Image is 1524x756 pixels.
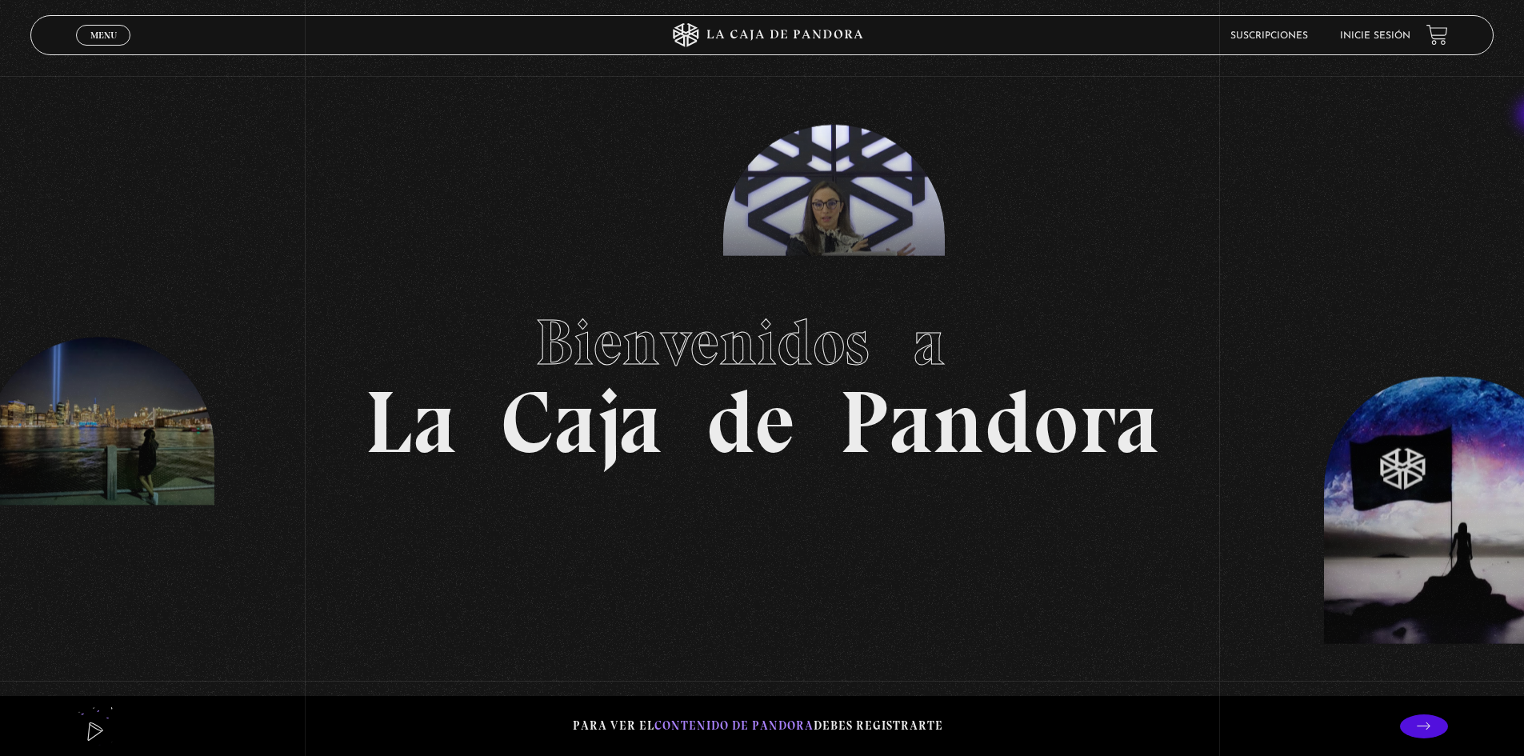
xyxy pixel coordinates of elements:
[535,304,990,381] span: Bienvenidos a
[1230,31,1308,41] a: Suscripciones
[1340,31,1410,41] a: Inicie sesión
[573,715,943,737] p: Para ver el debes registrarte
[85,44,122,55] span: Cerrar
[365,290,1159,466] h1: La Caja de Pandora
[654,718,814,733] span: contenido de Pandora
[1426,24,1448,46] a: View your shopping cart
[90,30,117,40] span: Menu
